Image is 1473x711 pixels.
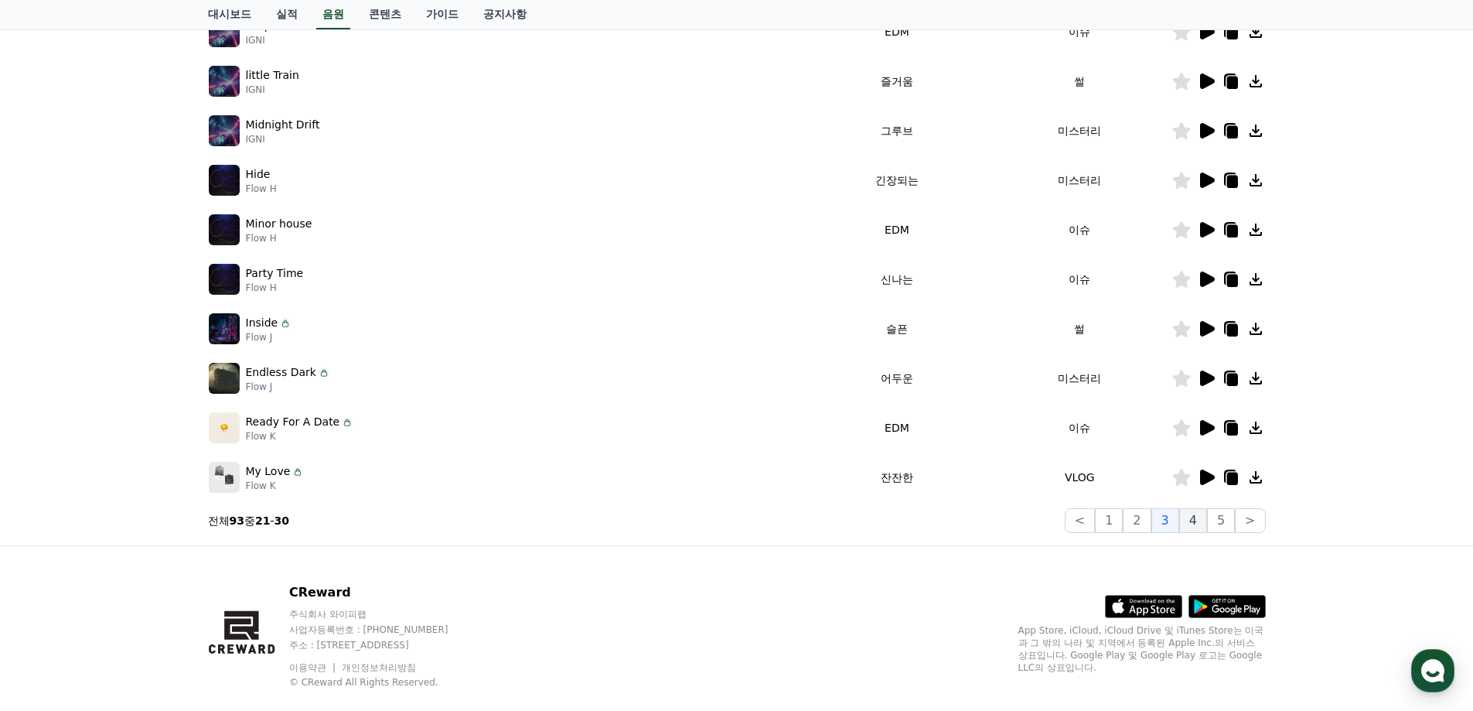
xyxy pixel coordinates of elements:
td: 이슈 [988,205,1171,255]
td: 썰 [988,304,1171,354]
button: < [1065,508,1095,533]
p: Inside [246,315,278,331]
td: EDM [806,403,988,453]
img: music [209,66,240,97]
span: 홈 [49,514,58,526]
a: 홈 [5,491,102,529]
p: Ready For A Date [246,414,340,430]
td: 잔잔한 [806,453,988,502]
p: Endless Dark [246,364,316,381]
img: music [209,264,240,295]
button: 1 [1095,508,1123,533]
p: Flow H [246,183,277,195]
button: 4 [1179,508,1207,533]
span: 설정 [239,514,257,526]
p: Flow J [246,381,330,393]
img: music [209,462,240,493]
td: EDM [806,205,988,255]
p: Flow H [246,282,304,294]
td: 이슈 [988,7,1171,56]
a: 이용약관 [289,662,338,673]
button: 5 [1207,508,1235,533]
p: Hide [246,166,271,183]
td: 미스터리 [988,156,1171,205]
strong: 30 [274,514,289,527]
a: 개인정보처리방침 [342,662,416,673]
p: 주소 : [STREET_ADDRESS] [289,639,478,651]
p: Flow H [246,232,312,244]
td: 이슈 [988,255,1171,304]
p: Flow J [246,331,292,344]
td: 썰 [988,56,1171,106]
p: Midnight Drift [246,117,320,133]
td: VLOG [988,453,1171,502]
td: 그루브 [806,106,988,156]
td: 미스터리 [988,354,1171,403]
p: little Train [246,67,299,84]
p: CReward [289,583,478,602]
p: 사업자등록번호 : [PHONE_NUMBER] [289,624,478,636]
p: App Store, iCloud, iCloud Drive 및 iTunes Store는 미국과 그 밖의 나라 및 지역에서 등록된 Apple Inc.의 서비스 상표입니다. Goo... [1018,624,1266,674]
td: 이슈 [988,403,1171,453]
strong: 21 [255,514,270,527]
img: music [209,16,240,47]
td: EDM [806,7,988,56]
p: 주식회사 와이피랩 [289,608,478,620]
td: 즐거움 [806,56,988,106]
a: 설정 [199,491,297,529]
button: 2 [1123,508,1151,533]
p: My Love [246,463,291,480]
button: 3 [1151,508,1179,533]
span: 대화 [142,514,160,527]
p: Flow K [246,480,305,492]
img: music [209,412,240,443]
button: > [1235,508,1265,533]
td: 신나는 [806,255,988,304]
td: 어두운 [806,354,988,403]
p: Minor house [246,216,312,232]
a: 대화 [102,491,199,529]
p: IGNI [246,84,299,96]
img: music [209,363,240,394]
td: 긴장되는 [806,156,988,205]
img: music [209,115,240,146]
td: 미스터리 [988,106,1171,156]
p: IGNI [246,133,320,145]
p: 전체 중 - [208,513,290,528]
td: 슬픈 [806,304,988,354]
strong: 93 [230,514,244,527]
p: © CReward All Rights Reserved. [289,676,478,689]
p: Party Time [246,265,304,282]
img: music [209,313,240,344]
p: Flow K [246,430,354,443]
img: music [209,214,240,245]
p: IGNI [246,34,284,46]
img: music [209,165,240,196]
